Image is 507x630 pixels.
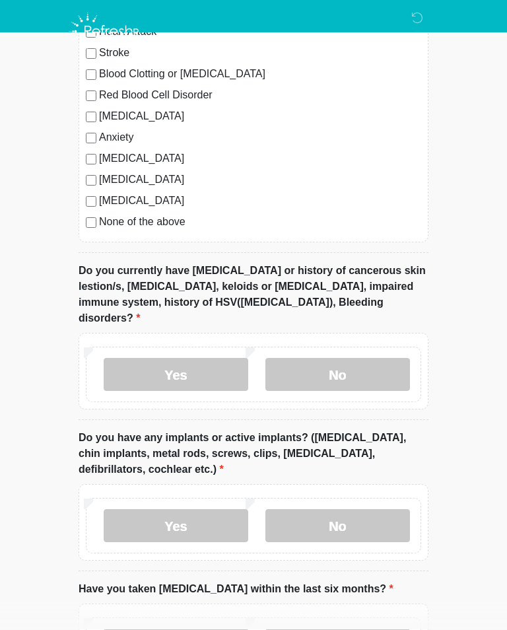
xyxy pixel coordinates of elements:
[104,359,248,392] label: Yes
[79,431,428,478] label: Do you have any implants or active implants? ([MEDICAL_DATA], chin implants, metal rods, screws, ...
[86,70,96,81] input: Blood Clotting or [MEDICAL_DATA]
[79,582,393,598] label: Have you taken [MEDICAL_DATA] within the last six months?
[86,218,96,228] input: None of the above
[99,193,421,209] label: [MEDICAL_DATA]
[99,215,421,230] label: None of the above
[86,176,96,186] input: [MEDICAL_DATA]
[99,88,421,104] label: Red Blood Cell Disorder
[99,130,421,146] label: Anxiety
[86,91,96,102] input: Red Blood Cell Disorder
[65,10,145,53] img: Refresh RX Logo
[265,510,410,543] label: No
[86,197,96,207] input: [MEDICAL_DATA]
[86,155,96,165] input: [MEDICAL_DATA]
[86,133,96,144] input: Anxiety
[265,359,410,392] label: No
[104,510,248,543] label: Yes
[79,263,428,327] label: Do you currently have [MEDICAL_DATA] or history of cancerous skin lestion/s, [MEDICAL_DATA], kelo...
[99,109,421,125] label: [MEDICAL_DATA]
[86,112,96,123] input: [MEDICAL_DATA]
[99,67,421,83] label: Blood Clotting or [MEDICAL_DATA]
[99,172,421,188] label: [MEDICAL_DATA]
[99,151,421,167] label: [MEDICAL_DATA]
